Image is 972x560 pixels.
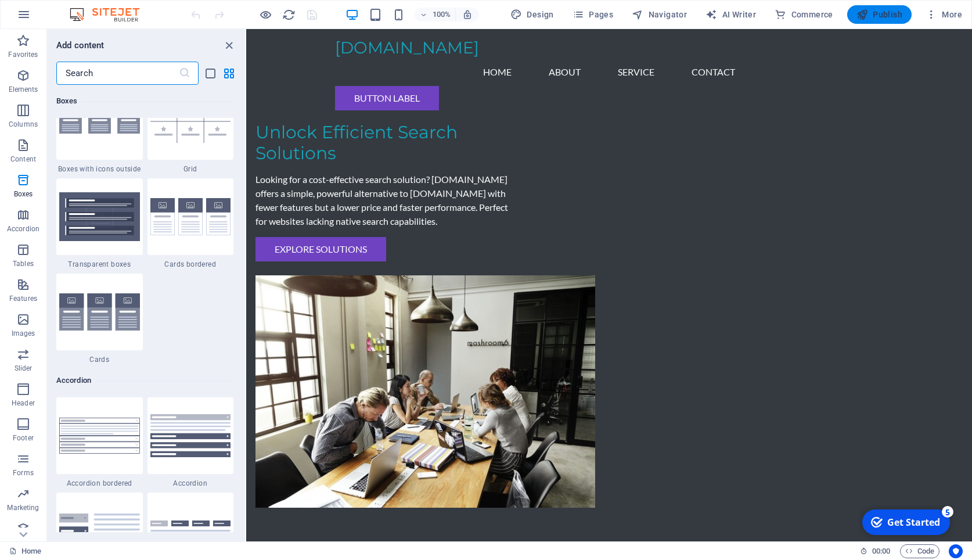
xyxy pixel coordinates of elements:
[56,479,143,488] span: Accordion bordered
[926,9,962,20] span: More
[67,8,154,21] img: Editor Logo
[147,178,234,269] div: Cards bordered
[13,433,34,443] p: Footer
[56,83,143,174] div: Boxes with icons outside
[147,260,234,269] span: Cards bordered
[150,198,231,236] img: cards-bordered.svg
[147,83,234,174] div: Grid
[147,479,234,488] span: Accordion
[9,120,38,129] p: Columns
[12,399,35,408] p: Header
[83,1,95,13] div: 5
[56,374,233,387] h6: Accordion
[462,9,473,20] i: On resize automatically adjust zoom level to fit chosen device.
[872,544,890,558] span: 00 00
[506,5,559,24] div: Design (Ctrl+Alt+Y)
[150,520,231,542] img: accordion-tabs.svg
[14,189,33,199] p: Boxes
[573,9,613,20] span: Pages
[222,38,236,52] button: close panel
[222,66,236,80] button: grid-view
[258,8,272,21] button: Click here to leave preview mode and continue editing
[147,164,234,174] span: Grid
[568,5,618,24] button: Pages
[9,544,41,558] a: Click to cancel selection. Double-click to open Pages
[900,544,939,558] button: Code
[15,364,33,373] p: Slider
[10,155,36,164] p: Content
[56,397,143,488] div: Accordion bordered
[59,192,140,241] img: transparent-boxes.svg
[150,100,231,143] img: boxes.grid.svg
[56,94,233,108] h6: Boxes
[921,5,967,24] button: More
[7,224,39,234] p: Accordion
[56,274,143,364] div: Cards
[506,5,559,24] button: Design
[905,544,934,558] span: Code
[56,62,179,85] input: Search
[880,547,882,555] span: :
[28,11,81,24] div: Get Started
[510,9,554,20] span: Design
[775,9,833,20] span: Commerce
[632,9,687,20] span: Navigator
[56,260,143,269] span: Transparent boxes
[56,355,143,364] span: Cards
[56,164,143,174] span: Boxes with icons outside
[282,8,296,21] button: reload
[9,294,37,303] p: Features
[203,66,217,80] button: list-view
[705,9,756,20] span: AI Writer
[847,5,912,24] button: Publish
[56,178,143,269] div: Transparent boxes
[432,8,451,21] h6: 100%
[860,544,891,558] h6: Session time
[627,5,692,24] button: Navigator
[3,5,91,30] div: Get Started 5 items remaining, 0% complete
[59,109,140,134] img: boxes-with-icons-outside.svg
[7,503,39,512] p: Marketing
[13,468,34,478] p: Forms
[12,329,35,338] p: Images
[59,514,140,548] img: accordion-vertical-tabs.svg
[770,5,838,24] button: Commerce
[701,5,761,24] button: AI Writer
[13,259,34,268] p: Tables
[59,293,140,331] img: cards.svg
[147,397,234,488] div: Accordion
[56,38,105,52] h6: Add content
[282,8,296,21] i: Reload page
[949,544,963,558] button: Usercentrics
[8,50,38,59] p: Favorites
[415,8,456,21] button: 100%
[9,85,38,94] p: Elements
[856,9,902,20] span: Publish
[59,418,140,454] img: accordion-bordered.svg
[150,414,231,457] img: accordion.svg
